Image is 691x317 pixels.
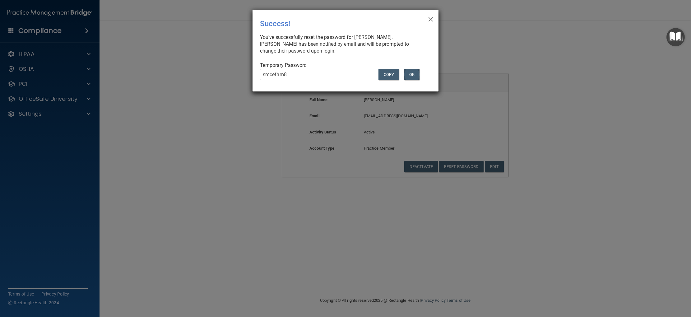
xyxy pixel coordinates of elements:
span: Temporary Password [260,62,307,68]
div: You've successfully reset the password for [PERSON_NAME]. [PERSON_NAME] has been notified by emai... [260,34,426,54]
div: Success! [260,15,406,33]
button: COPY [378,69,399,80]
button: OK [404,69,420,80]
iframe: Drift Widget Chat Controller [583,273,684,298]
button: Open Resource Center [666,28,685,46]
span: × [428,12,434,25]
